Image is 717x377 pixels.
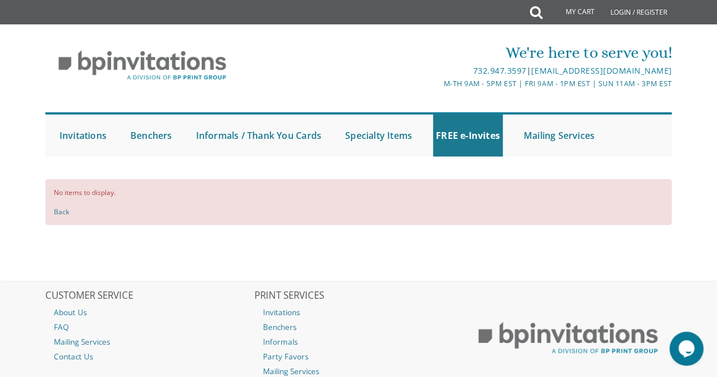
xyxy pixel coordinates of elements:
[45,290,253,302] h2: CUSTOMER SERVICE
[254,320,463,334] a: Benchers
[464,313,672,363] img: BP Print Group
[254,41,672,64] div: We're here to serve you!
[521,115,597,156] a: Mailing Services
[54,207,69,217] a: Back
[45,305,253,320] a: About Us
[254,290,463,302] h2: PRINT SERVICES
[45,42,240,89] img: BP Invitation Loft
[128,115,175,156] a: Benchers
[193,115,324,156] a: Informals / Thank You Cards
[45,179,672,225] div: No items to display.
[45,334,253,349] a: Mailing Services
[473,65,527,76] a: 732.947.3597
[433,115,503,156] a: FREE e-Invites
[254,64,672,78] div: |
[57,115,109,156] a: Invitations
[342,115,415,156] a: Specialty Items
[531,65,672,76] a: [EMAIL_ADDRESS][DOMAIN_NAME]
[541,1,603,24] a: My Cart
[254,305,463,320] a: Invitations
[45,320,253,334] a: FAQ
[254,78,672,90] div: M-Th 9am - 5pm EST | Fri 9am - 1pm EST | Sun 11am - 3pm EST
[254,334,463,349] a: Informals
[669,332,706,366] iframe: chat widget
[45,349,253,364] a: Contact Us
[254,349,463,364] a: Party Favors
